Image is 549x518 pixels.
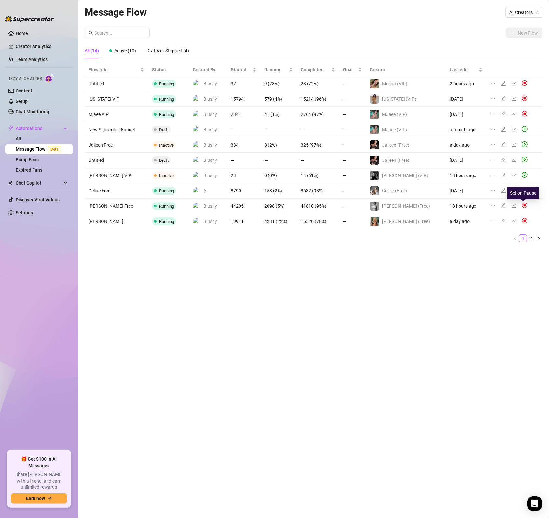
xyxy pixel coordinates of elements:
[370,156,379,165] img: Jaileen (Free)
[159,81,174,86] span: Running
[519,235,527,242] a: 1
[85,122,148,137] td: New Subscriber Funnel
[16,136,21,141] a: All
[227,168,261,183] td: 23
[203,187,206,194] span: A
[227,107,261,122] td: 2841
[203,111,217,118] span: Blushy
[260,137,297,153] td: 8 (2%)
[16,147,64,152] a: Message FlowBeta
[297,76,339,91] td: 23 (72%)
[260,199,297,214] td: 2098 (5%)
[490,173,496,178] span: ellipsis
[203,126,217,133] span: Blushy
[370,125,379,134] img: MJaee (VIP)
[8,181,13,185] img: Chat Copilot
[501,127,506,132] span: edit
[148,63,189,76] th: Status
[339,183,366,199] td: —
[203,157,217,164] span: Blushy
[193,157,200,164] img: Blushy
[446,76,487,91] td: 2 hours ago
[297,153,339,168] td: —
[227,63,261,76] th: Started
[522,157,528,162] span: play-circle
[159,189,174,193] span: Running
[490,218,496,224] span: ellipsis
[490,188,496,193] span: ellipsis
[527,235,534,242] a: 2
[16,178,62,188] span: Chat Copilot
[193,111,200,118] img: Blushy
[522,111,528,117] img: svg%3e
[522,80,528,86] img: svg%3e
[89,31,93,35] span: search
[343,66,357,73] span: Goal
[511,142,516,147] span: line-chart
[370,217,379,226] img: Ellie (Free)
[193,203,200,210] img: Blushy
[370,94,379,104] img: Georgia (VIP)
[11,493,67,504] button: Earn nowarrow-right
[159,173,174,178] span: Inactive
[301,66,330,73] span: Completed
[159,97,174,102] span: Running
[382,142,409,147] span: Jaileen (Free)
[527,234,535,242] li: 2
[193,126,200,133] img: Blushy
[16,57,48,62] a: Team Analytics
[297,91,339,107] td: 15214 (96%)
[535,234,542,242] li: Next Page
[511,234,519,242] button: left
[159,143,174,147] span: Inactive
[85,63,148,76] th: Flow title
[297,214,339,229] td: 15520 (78%)
[382,81,407,86] span: Mocha (VIP)
[16,123,62,133] span: Automations
[511,111,516,117] span: line-chart
[159,219,174,224] span: Running
[203,172,217,179] span: Blushy
[501,111,506,117] span: edit
[450,66,477,73] span: Last edit
[490,127,496,132] span: ellipsis
[85,137,148,153] td: Jaileen Free
[446,137,487,153] td: a day ago
[522,126,528,132] span: play-circle
[511,127,516,132] span: line-chart
[260,168,297,183] td: 0 (0%)
[370,186,379,195] img: Celine (Free)
[26,496,45,501] span: Earn now
[446,153,487,168] td: [DATE]
[16,99,28,104] a: Setup
[339,137,366,153] td: —
[227,137,261,153] td: 334
[85,47,99,54] div: All (14)
[339,91,366,107] td: —
[193,95,200,103] img: Blushy
[501,96,506,101] span: edit
[48,496,52,501] span: arrow-right
[48,146,61,153] span: Beta
[511,173,516,178] span: line-chart
[193,141,200,149] img: Blushy
[446,107,487,122] td: [DATE]
[370,140,379,149] img: Jaileen (Free)
[85,168,148,183] td: [PERSON_NAME] VIP
[501,157,506,162] span: edit
[522,95,528,101] img: svg%3e
[446,183,487,199] td: [DATE]
[339,168,366,183] td: —
[260,122,297,137] td: —
[339,63,366,76] th: Goal
[8,126,14,131] span: thunderbolt
[535,234,542,242] button: right
[522,218,528,224] img: svg%3e
[382,203,430,209] span: [PERSON_NAME] (Free)
[94,29,146,36] input: Search...
[527,496,542,511] div: Open Intercom Messenger
[537,236,541,240] span: right
[490,111,496,117] span: ellipsis
[297,183,339,199] td: 8632 (98%)
[339,76,366,91] td: —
